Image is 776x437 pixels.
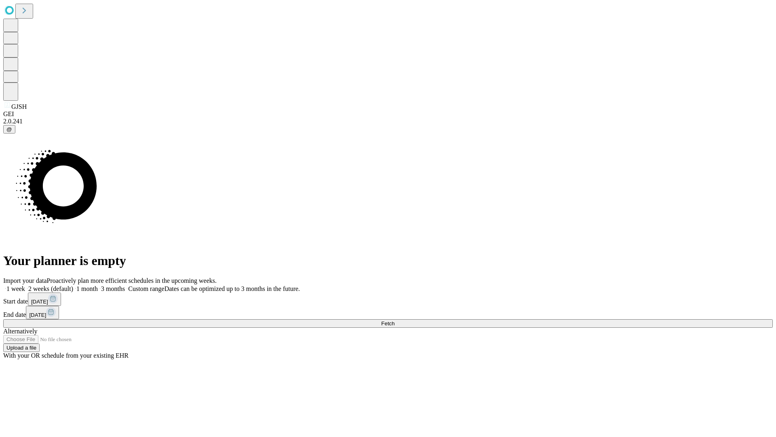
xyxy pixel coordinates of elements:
span: Fetch [381,320,394,327]
button: Fetch [3,319,773,328]
span: 2 weeks (default) [28,285,73,292]
button: [DATE] [28,293,61,306]
button: Upload a file [3,344,40,352]
span: Alternatively [3,328,37,335]
span: Proactively plan more efficient schedules in the upcoming weeks. [47,277,217,284]
span: Custom range [128,285,164,292]
div: 2.0.241 [3,118,773,125]
span: 1 week [6,285,25,292]
span: [DATE] [31,299,48,305]
span: With your OR schedule from your existing EHR [3,352,129,359]
span: Dates can be optimized up to 3 months in the future. [164,285,300,292]
div: GEI [3,110,773,118]
span: [DATE] [29,312,46,318]
span: @ [6,126,12,132]
span: GJSH [11,103,27,110]
div: End date [3,306,773,319]
div: Start date [3,293,773,306]
button: [DATE] [26,306,59,319]
h1: Your planner is empty [3,253,773,268]
span: 1 month [76,285,98,292]
span: 3 months [101,285,125,292]
button: @ [3,125,15,134]
span: Import your data [3,277,47,284]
